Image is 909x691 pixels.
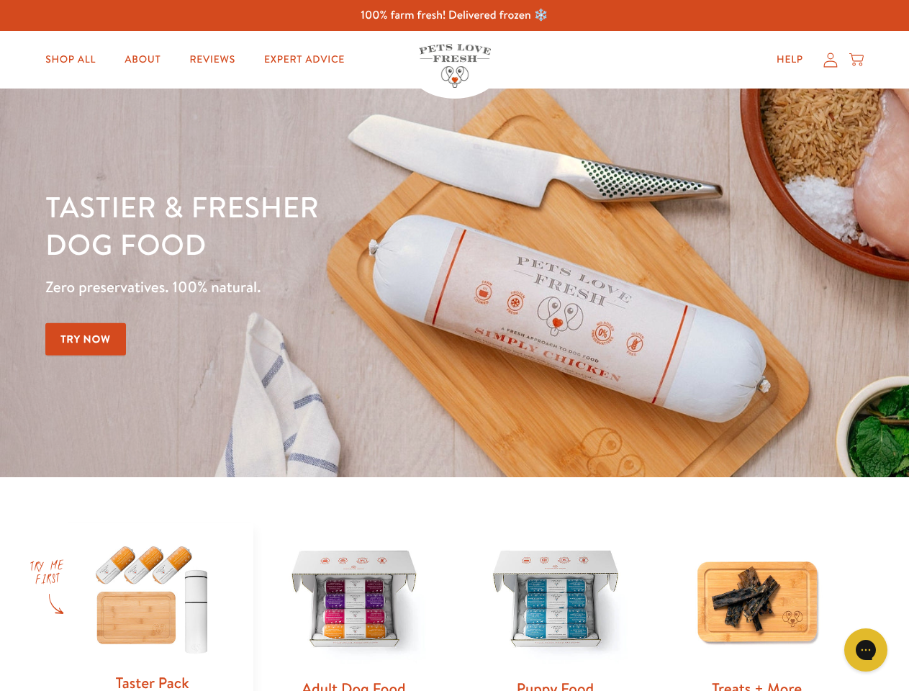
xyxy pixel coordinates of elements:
[419,44,491,88] img: Pets Love Fresh
[45,274,591,300] p: Zero preservatives. 100% natural.
[45,323,126,356] a: Try Now
[837,623,895,677] iframe: Gorgias live chat messenger
[113,45,172,74] a: About
[178,45,246,74] a: Reviews
[45,188,591,263] h1: Tastier & fresher dog food
[34,45,107,74] a: Shop All
[253,45,356,74] a: Expert Advice
[765,45,815,74] a: Help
